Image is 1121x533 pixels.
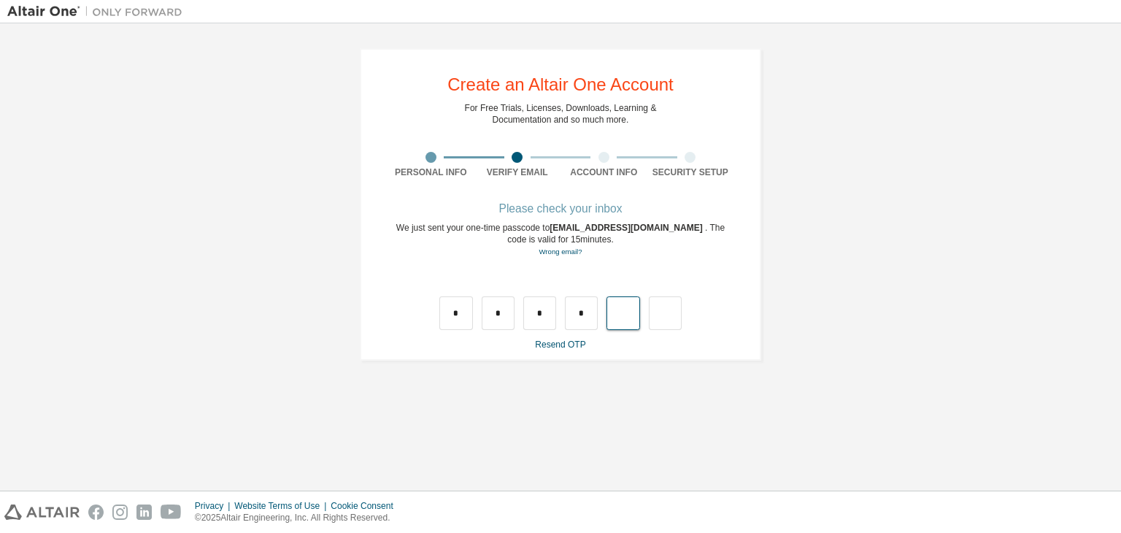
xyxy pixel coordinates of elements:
div: Cookie Consent [331,500,401,512]
div: For Free Trials, Licenses, Downloads, Learning & Documentation and so much more. [465,102,657,126]
div: Create an Altair One Account [447,76,674,93]
img: youtube.svg [161,505,182,520]
img: altair_logo.svg [4,505,80,520]
a: Go back to the registration form [539,248,582,256]
div: Verify Email [474,166,561,178]
img: instagram.svg [112,505,128,520]
div: We just sent your one-time passcode to . The code is valid for 15 minutes. [388,222,733,258]
div: Personal Info [388,166,474,178]
img: Altair One [7,4,190,19]
div: Privacy [195,500,234,512]
p: © 2025 Altair Engineering, Inc. All Rights Reserved. [195,512,402,524]
div: Please check your inbox [388,204,733,213]
div: Account Info [560,166,647,178]
img: linkedin.svg [136,505,152,520]
div: Website Terms of Use [234,500,331,512]
img: facebook.svg [88,505,104,520]
span: [EMAIL_ADDRESS][DOMAIN_NAME] [550,223,705,233]
div: Security Setup [647,166,734,178]
a: Resend OTP [535,340,585,350]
